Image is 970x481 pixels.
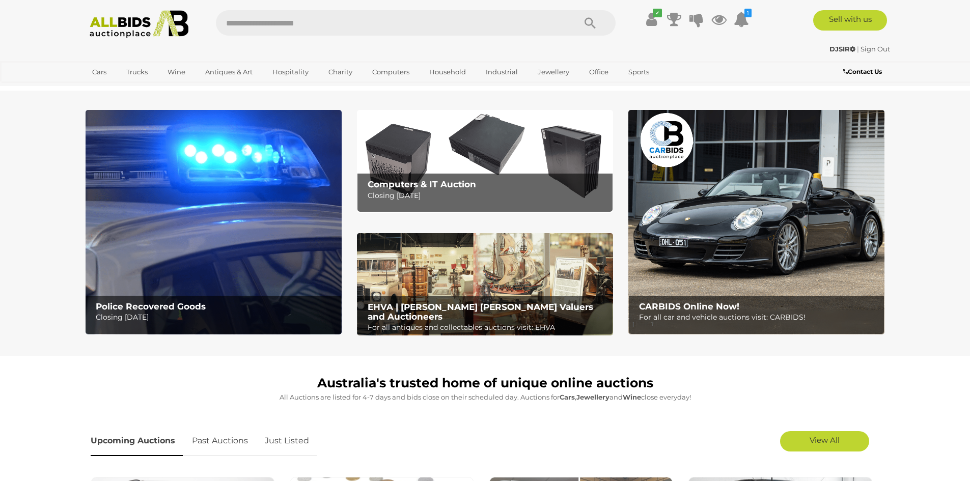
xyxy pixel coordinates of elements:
a: Computers & IT Auction Computers & IT Auction Closing [DATE] [357,110,613,212]
a: Upcoming Auctions [91,426,183,456]
b: Police Recovered Goods [96,301,206,312]
p: Closing [DATE] [368,189,607,202]
p: For all car and vehicle auctions visit: CARBIDS! [639,311,879,324]
a: EHVA | Evans Hastings Valuers and Auctioneers EHVA | [PERSON_NAME] [PERSON_NAME] Valuers and Auct... [357,233,613,336]
a: Just Listed [257,426,317,456]
b: EHVA | [PERSON_NAME] [PERSON_NAME] Valuers and Auctioneers [368,302,593,322]
b: CARBIDS Online Now! [639,301,739,312]
p: All Auctions are listed for 4-7 days and bids close on their scheduled day. Auctions for , and cl... [91,391,880,403]
strong: Cars [560,393,575,401]
a: ✔ [644,10,659,29]
a: Sell with us [813,10,887,31]
a: 1 [734,10,749,29]
a: Jewellery [531,64,576,80]
a: View All [780,431,869,451]
i: ✔ [653,9,662,17]
a: Past Auctions [184,426,256,456]
p: Closing [DATE] [96,311,336,324]
a: Charity [322,64,359,80]
a: Sign Out [861,45,890,53]
img: CARBIDS Online Now! [628,110,884,334]
a: Police Recovered Goods Police Recovered Goods Closing [DATE] [86,110,342,334]
img: Computers & IT Auction [357,110,613,212]
i: 1 [744,9,752,17]
a: DJSIR [829,45,857,53]
a: Household [423,64,473,80]
a: Industrial [479,64,524,80]
a: Wine [161,64,192,80]
a: Trucks [120,64,154,80]
strong: Jewellery [576,393,609,401]
span: View All [810,435,840,445]
a: Sports [622,64,656,80]
p: For all antiques and collectables auctions visit: EHVA [368,321,607,334]
a: Antiques & Art [199,64,259,80]
a: CARBIDS Online Now! CARBIDS Online Now! For all car and vehicle auctions visit: CARBIDS! [628,110,884,334]
a: [GEOGRAPHIC_DATA] [86,80,171,97]
strong: DJSIR [829,45,855,53]
b: Computers & IT Auction [368,179,476,189]
b: Contact Us [843,68,882,75]
img: Police Recovered Goods [86,110,342,334]
a: Hospitality [266,64,315,80]
button: Search [565,10,616,36]
a: Computers [366,64,416,80]
a: Contact Us [843,66,884,77]
img: Allbids.com.au [84,10,195,38]
img: EHVA | Evans Hastings Valuers and Auctioneers [357,233,613,336]
a: Office [583,64,615,80]
span: | [857,45,859,53]
a: Cars [86,64,113,80]
h1: Australia's trusted home of unique online auctions [91,376,880,390]
strong: Wine [623,393,641,401]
